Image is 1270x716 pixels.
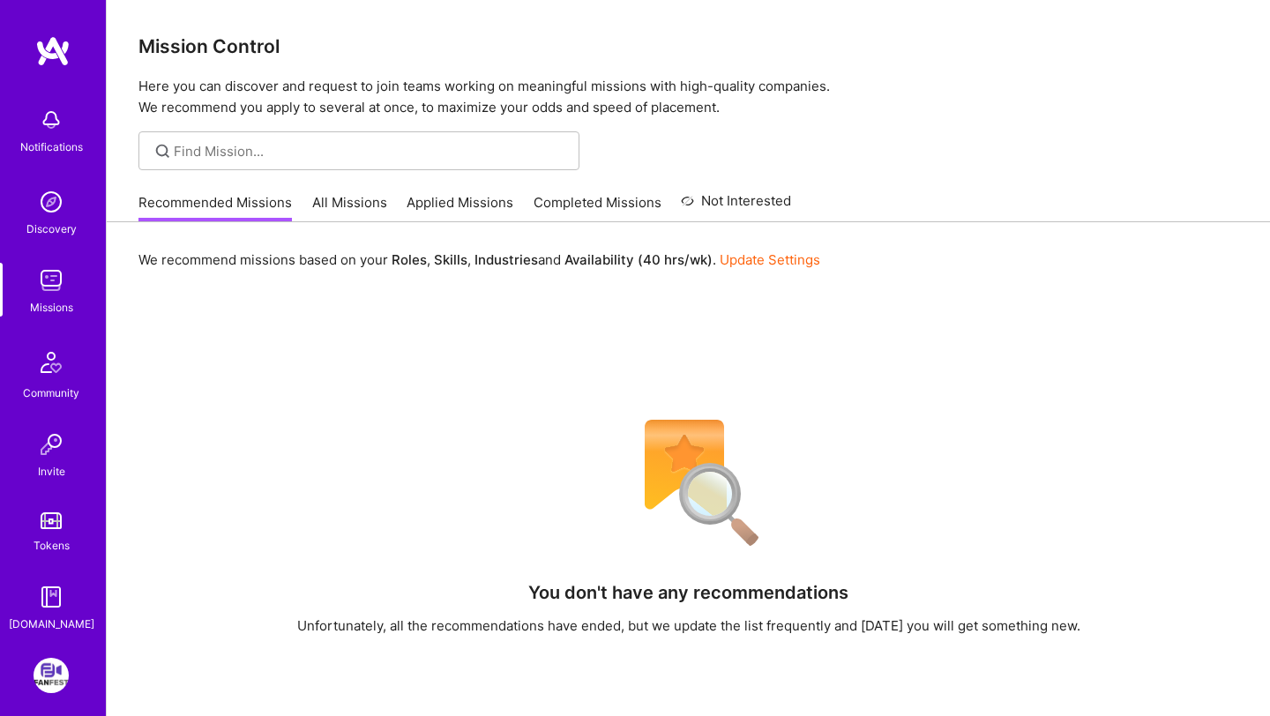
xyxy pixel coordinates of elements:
a: All Missions [312,193,387,222]
div: Missions [30,298,73,317]
p: We recommend missions based on your , , and . [138,250,820,269]
a: Completed Missions [534,193,661,222]
a: Update Settings [720,251,820,268]
div: Notifications [20,138,83,156]
b: Skills [434,251,467,268]
h3: Mission Control [138,35,1238,57]
b: Roles [392,251,427,268]
div: Discovery [26,220,77,238]
div: Community [23,384,79,402]
img: discovery [34,184,69,220]
b: Industries [474,251,538,268]
img: logo [35,35,71,67]
h4: You don't have any recommendations [528,582,848,603]
img: tokens [41,512,62,529]
div: Tokens [34,536,70,555]
img: Community [30,341,72,384]
img: guide book [34,579,69,615]
b: Availability (40 hrs/wk) [564,251,713,268]
a: Not Interested [681,190,791,222]
img: Invite [34,427,69,462]
a: Recommended Missions [138,193,292,222]
i: icon SearchGrey [153,141,173,161]
input: Find Mission... [174,142,566,160]
div: Invite [38,462,65,481]
div: [DOMAIN_NAME] [9,615,94,633]
img: FanFest: Media Engagement Platform [34,658,69,693]
img: bell [34,102,69,138]
img: teamwork [34,263,69,298]
div: Unfortunately, all the recommendations have ended, but we update the list frequently and [DATE] y... [297,616,1080,635]
a: FanFest: Media Engagement Platform [29,658,73,693]
a: Applied Missions [407,193,513,222]
img: No Results [614,408,764,558]
p: Here you can discover and request to join teams working on meaningful missions with high-quality ... [138,76,1238,118]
